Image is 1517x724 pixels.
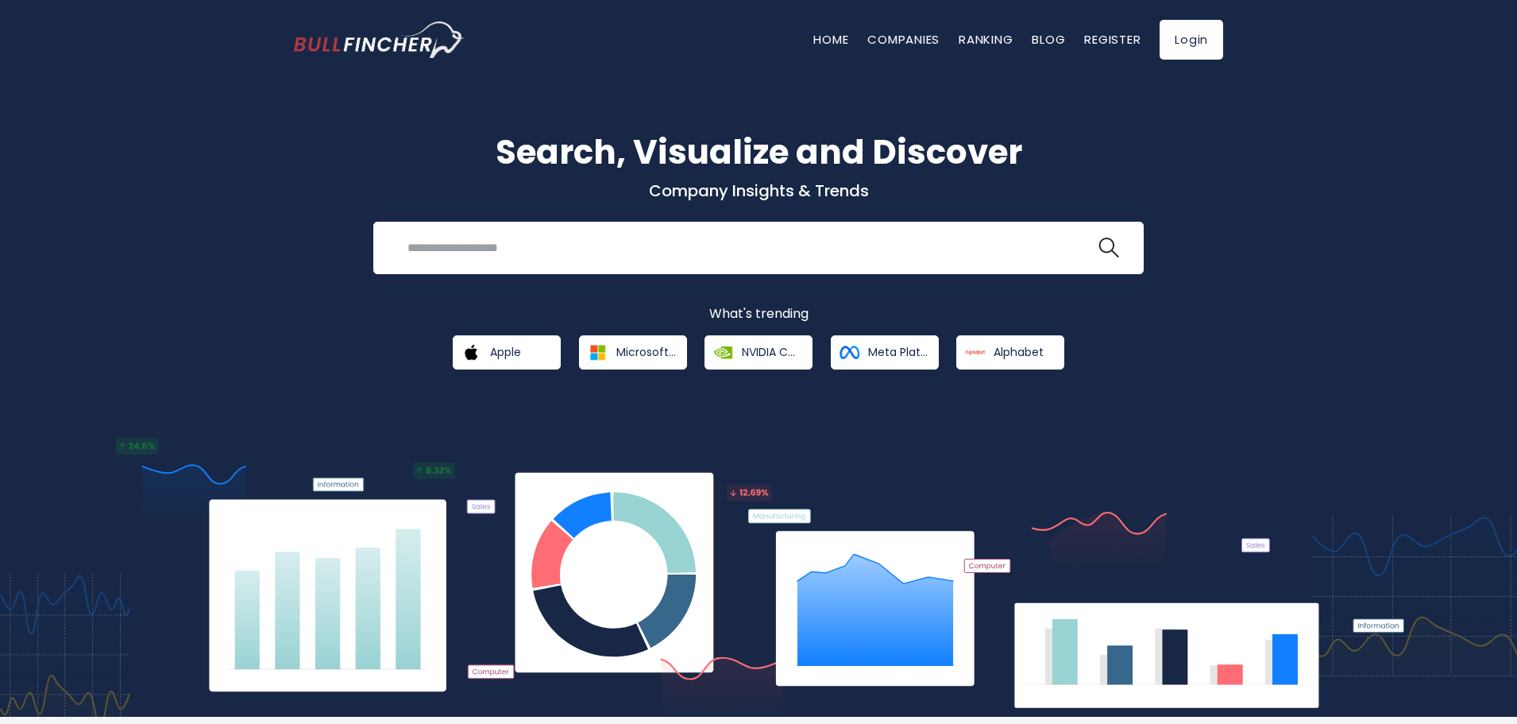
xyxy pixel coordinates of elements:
a: Blog [1032,31,1065,48]
span: Alphabet [994,345,1044,359]
a: Companies [867,31,940,48]
h1: Search, Visualize and Discover [294,127,1223,177]
a: Ranking [959,31,1013,48]
img: bullfincher logo [294,21,465,58]
a: Alphabet [956,335,1064,370]
span: Microsoft Corporation [616,345,676,359]
p: Company Insights & Trends [294,180,1223,201]
a: Meta Platforms [831,335,939,370]
a: Home [813,31,848,48]
a: Go to homepage [294,21,465,58]
span: Apple [490,345,521,359]
a: Microsoft Corporation [579,335,687,370]
span: Meta Platforms [868,345,928,359]
a: Login [1160,20,1223,60]
a: NVIDIA Corporation [704,335,813,370]
p: What's trending [294,306,1223,323]
a: Apple [453,335,561,370]
a: Register [1084,31,1141,48]
span: NVIDIA Corporation [742,345,801,359]
img: search icon [1098,238,1119,258]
